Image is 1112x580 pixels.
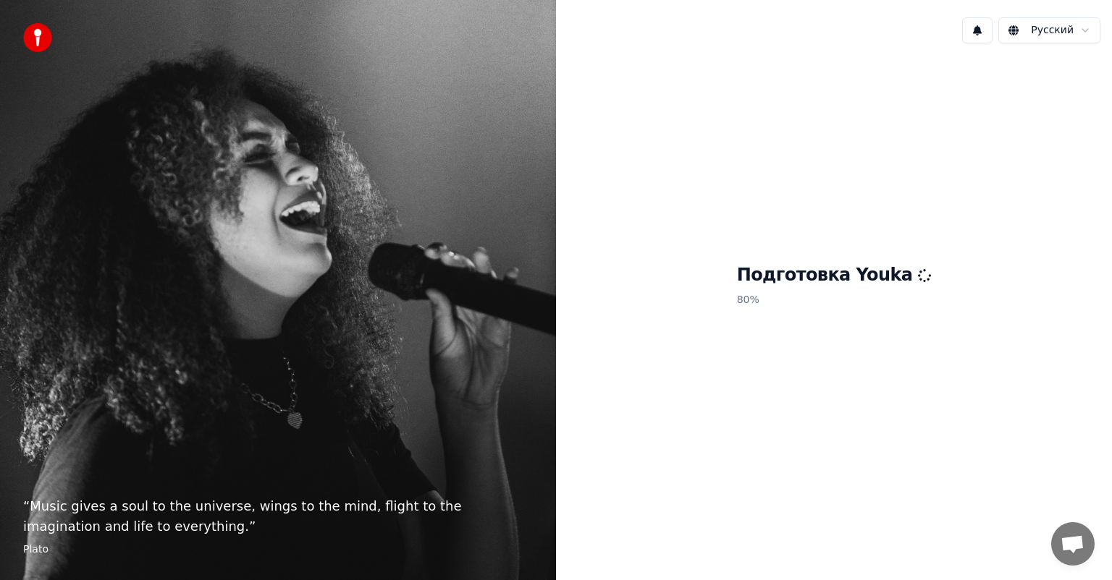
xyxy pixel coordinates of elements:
footer: Plato [23,542,533,557]
h1: Подготовка Youka [737,264,932,287]
p: 80 % [737,287,932,313]
a: Открытый чат [1051,522,1095,566]
p: “ Music gives a soul to the universe, wings to the mind, flight to the imagination and life to ev... [23,496,533,537]
img: youka [23,23,52,52]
